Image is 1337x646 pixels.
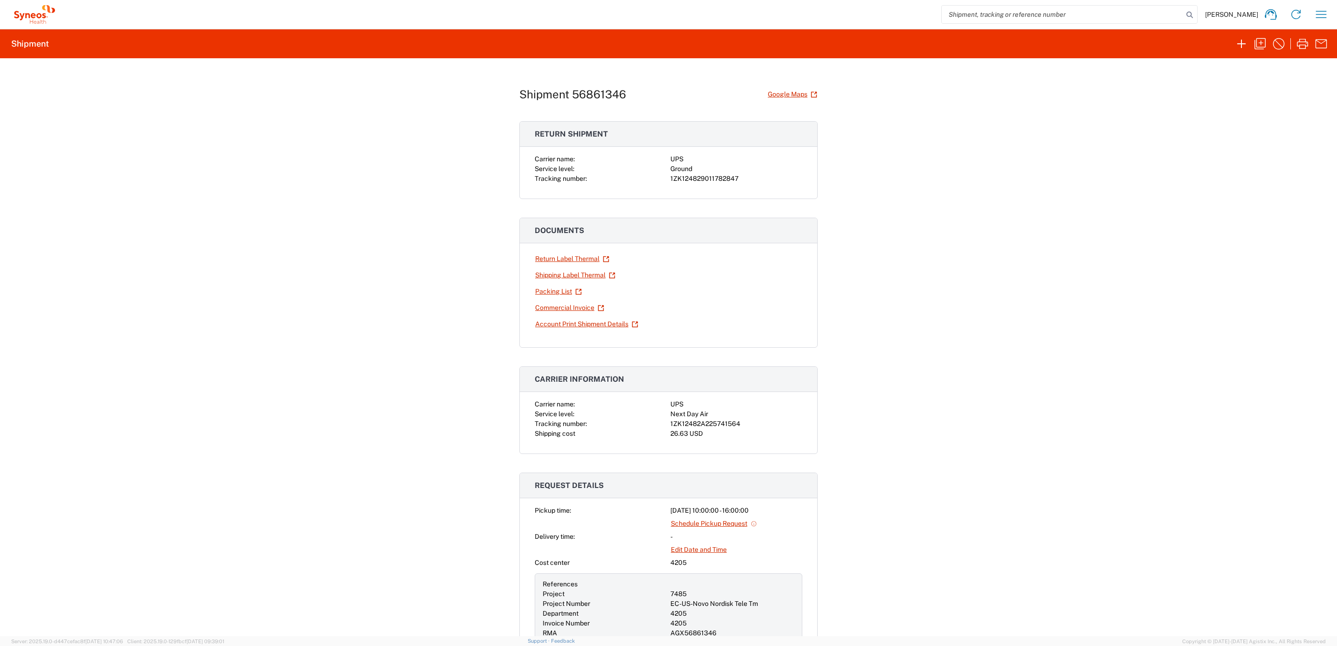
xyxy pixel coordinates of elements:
[535,410,574,418] span: Service level:
[127,639,224,644] span: Client: 2025.19.0-129fbcf
[535,300,605,316] a: Commercial Invoice
[543,580,578,588] span: References
[535,507,571,514] span: Pickup time:
[670,429,802,439] div: 26.63 USD
[1205,10,1258,19] span: [PERSON_NAME]
[11,38,49,49] h2: Shipment
[543,599,667,609] div: Project Number
[535,130,608,138] span: Return shipment
[528,638,551,644] a: Support
[535,375,624,384] span: Carrier information
[535,267,616,283] a: Shipping Label Thermal
[535,283,582,300] a: Packing List
[670,399,802,409] div: UPS
[535,481,604,490] span: Request details
[535,251,610,267] a: Return Label Thermal
[186,639,224,644] span: [DATE] 09:39:01
[670,609,794,619] div: 4205
[543,628,667,638] div: RMA
[670,154,802,164] div: UPS
[670,532,802,542] div: -
[670,589,794,599] div: 7485
[535,420,587,427] span: Tracking number:
[670,419,802,429] div: 1ZK12482A225741564
[670,599,794,609] div: EC-US-Novo Nordisk Tele Tm
[1182,637,1326,646] span: Copyright © [DATE]-[DATE] Agistix Inc., All Rights Reserved
[535,316,639,332] a: Account Print Shipment Details
[670,542,727,558] a: Edit Date and Time
[535,430,575,437] span: Shipping cost
[942,6,1183,23] input: Shipment, tracking or reference number
[535,155,575,163] span: Carrier name:
[535,400,575,408] span: Carrier name:
[767,86,818,103] a: Google Maps
[670,174,802,184] div: 1ZK124829011782847
[543,609,667,619] div: Department
[670,558,802,568] div: 4205
[670,164,802,174] div: Ground
[535,226,584,235] span: Documents
[670,506,802,515] div: [DATE] 10:00:00 - 16:00:00
[519,88,626,101] h1: Shipment 56861346
[535,533,575,540] span: Delivery time:
[670,628,794,638] div: AGX56861346
[670,515,758,532] a: Schedule Pickup Request
[670,619,794,628] div: 4205
[551,638,575,644] a: Feedback
[535,165,574,172] span: Service level:
[543,589,667,599] div: Project
[11,639,123,644] span: Server: 2025.19.0-d447cefac8f
[535,175,587,182] span: Tracking number:
[85,639,123,644] span: [DATE] 10:47:06
[670,409,802,419] div: Next Day Air
[535,559,570,566] span: Cost center
[543,619,667,628] div: Invoice Number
